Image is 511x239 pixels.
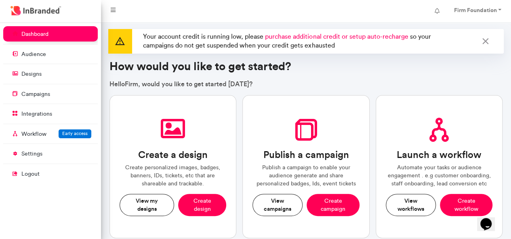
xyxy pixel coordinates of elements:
p: Workflow [21,130,46,138]
a: designs [3,66,98,81]
p: Publish a campaign to enable your audience generate and share personalized badges, Ids, event tic... [252,164,360,187]
h3: Publish a campaign [263,149,349,161]
a: WorkflowEarly access [3,126,98,141]
h3: How would you like to get started? [109,60,503,73]
h3: Create a design [138,149,208,161]
a: dashboard [3,26,98,42]
button: Create workflow [440,194,492,216]
p: Create personalized images, badges, banners, IDs, tickets, etc that are shareable and trackable. [120,164,227,187]
a: campaigns [3,86,98,102]
strong: Firm Foundation [454,6,496,14]
p: Automate your tasks or audience engagement . e.g customer onboarding, staff onboarding, lead conv... [386,164,493,187]
a: integrations [3,106,98,121]
p: settings [21,150,42,158]
button: View workflows [386,194,436,216]
p: dashboard [21,30,48,38]
button: View campaigns [252,194,303,216]
a: Firm Foundation [446,3,508,19]
a: audience [3,46,98,62]
p: Your account credit is running low, please so your campaigns do not get suspended when your credi... [140,29,448,54]
span: Early access [62,131,88,136]
button: View my designs [120,194,175,216]
iframe: chat widget [477,207,503,231]
p: logout [21,170,40,178]
span: purchase additional credit or setup auto-recharge [265,33,408,40]
button: Create design [178,194,226,216]
button: Create campaign [307,194,359,216]
img: InBranded Logo [8,4,63,17]
a: settings [3,146,98,161]
p: Hello Firm , would you like to get started [DATE]? [109,79,503,88]
p: audience [21,50,46,58]
p: campaigns [21,90,50,98]
p: integrations [21,110,52,118]
h3: Launch a workflow [397,149,482,161]
p: designs [21,70,42,78]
